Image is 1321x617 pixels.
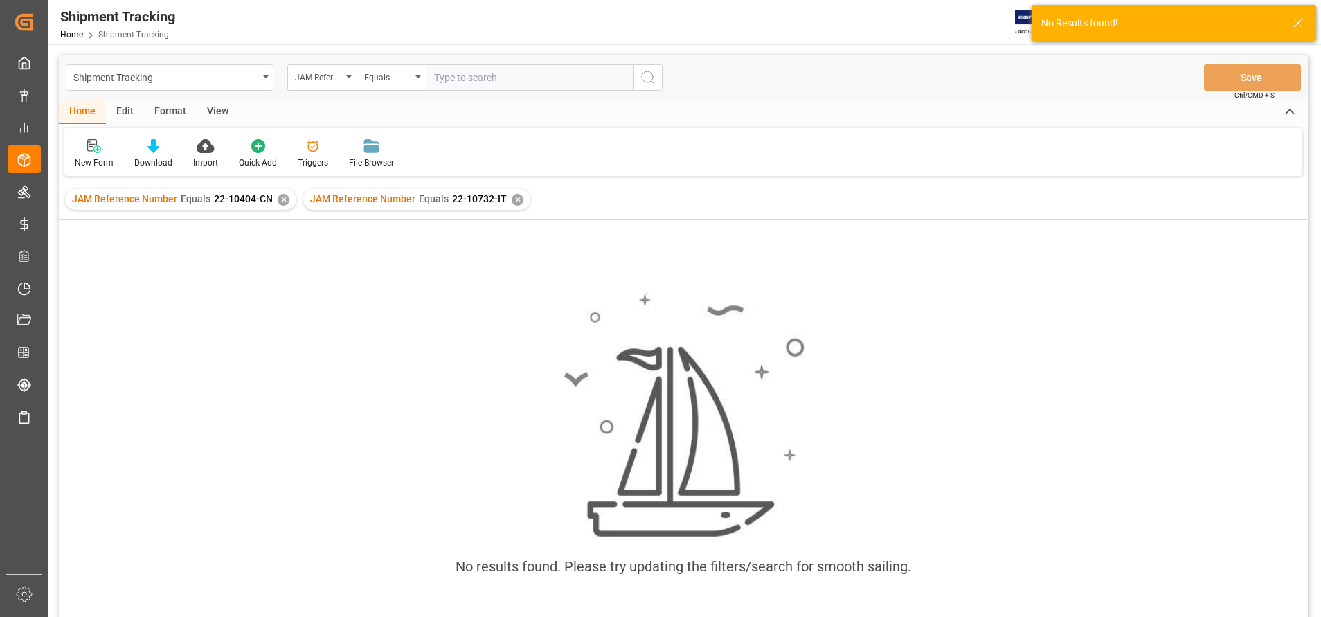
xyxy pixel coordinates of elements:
[1204,64,1301,91] button: Save
[287,64,357,91] button: open menu
[73,68,258,85] div: Shipment Tracking
[144,100,197,124] div: Format
[134,157,172,169] div: Download
[197,100,239,124] div: View
[295,68,342,84] div: JAM Reference Number
[66,64,273,91] button: open menu
[239,157,277,169] div: Quick Add
[214,193,273,204] span: 22-10404-CN
[364,68,411,84] div: Equals
[60,30,83,39] a: Home
[181,193,210,204] span: Equals
[298,157,328,169] div: Triggers
[426,64,633,91] input: Type to search
[193,157,218,169] div: Import
[75,157,114,169] div: New Form
[452,193,507,204] span: 22-10732-IT
[1015,10,1063,35] img: Exertis%20JAM%20-%20Email%20Logo.jpg_1722504956.jpg
[278,194,289,206] div: ✕
[562,292,805,539] img: smooth_sailing.jpeg
[106,100,144,124] div: Edit
[512,194,523,206] div: ✕
[633,64,663,91] button: search button
[310,193,415,204] span: JAM Reference Number
[456,556,911,577] div: No results found. Please try updating the filters/search for smooth sailing.
[72,193,177,204] span: JAM Reference Number
[419,193,449,204] span: Equals
[1041,16,1279,30] div: No Results found!
[349,157,394,169] div: File Browser
[60,6,175,27] div: Shipment Tracking
[1234,90,1275,100] span: Ctrl/CMD + S
[59,100,106,124] div: Home
[357,64,426,91] button: open menu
